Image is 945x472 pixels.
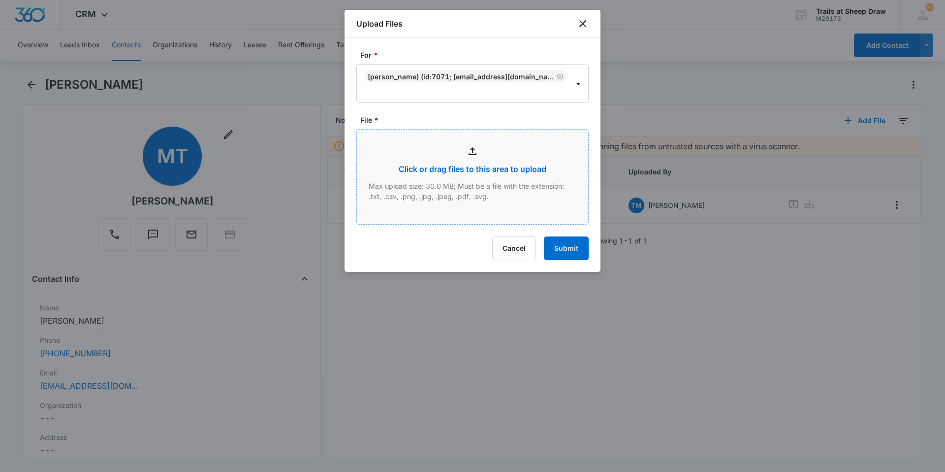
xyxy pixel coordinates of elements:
[360,50,593,60] label: For
[555,73,564,80] div: Remove Marcus Taylor (ID:7071; mtaylor13.7@gmail.com; 8322604666)
[356,18,403,30] h1: Upload Files
[577,18,589,30] button: close
[492,236,536,260] button: Cancel
[360,115,593,125] label: File
[368,72,555,81] div: [PERSON_NAME] (ID:7071; [EMAIL_ADDRESS][DOMAIN_NAME]; 8322604666)
[544,236,589,260] button: Submit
